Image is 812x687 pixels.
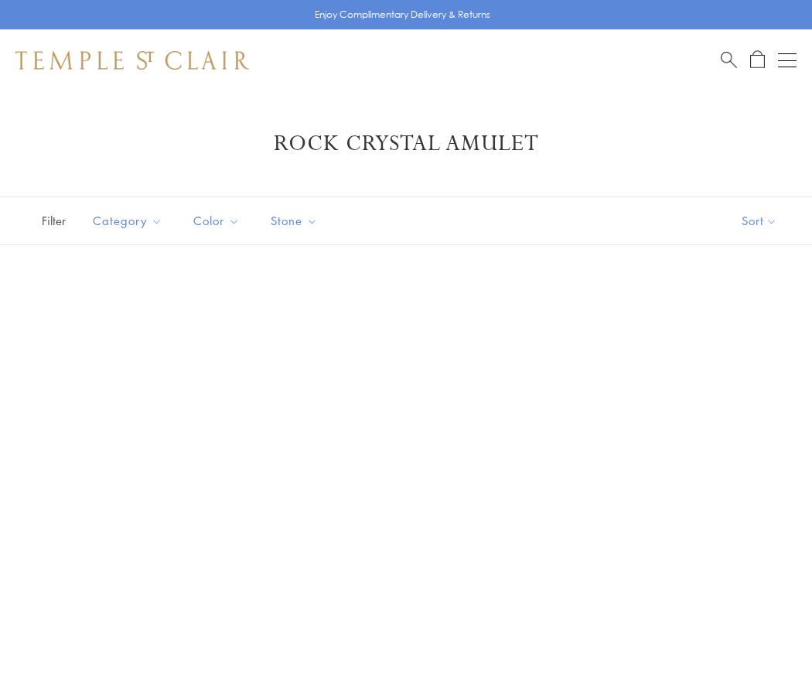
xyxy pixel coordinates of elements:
[85,211,174,231] span: Category
[315,7,490,22] p: Enjoy Complimentary Delivery & Returns
[778,51,797,70] button: Open navigation
[186,211,251,231] span: Color
[15,51,249,70] img: Temple St. Clair
[263,211,329,231] span: Stone
[750,50,765,70] a: Open Shopping Bag
[81,203,174,238] button: Category
[721,50,737,70] a: Search
[182,203,251,238] button: Color
[259,203,329,238] button: Stone
[39,130,773,158] h1: Rock Crystal Amulet
[707,197,812,244] button: Show sort by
